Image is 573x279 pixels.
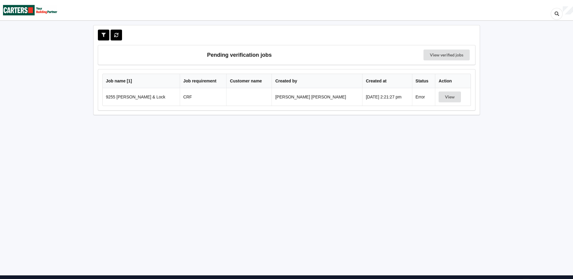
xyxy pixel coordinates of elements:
[102,50,377,60] h3: Pending verification jobs
[412,88,435,106] td: Error
[439,95,462,99] a: View
[272,74,362,88] th: Created by
[272,88,362,106] td: [PERSON_NAME] [PERSON_NAME]
[226,74,272,88] th: Customer name
[362,88,412,106] td: [DATE] 2:21:27 pm
[435,74,470,88] th: Action
[180,88,227,106] td: CRF
[423,50,470,60] a: View verified jobs
[103,88,180,106] td: 9255 [PERSON_NAME] & Lock
[439,91,461,102] button: View
[180,74,227,88] th: Job requirement
[563,6,573,15] div: User Profile
[103,74,180,88] th: Job name [ 1 ]
[412,74,435,88] th: Status
[362,74,412,88] th: Created at
[3,0,57,20] img: Carters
